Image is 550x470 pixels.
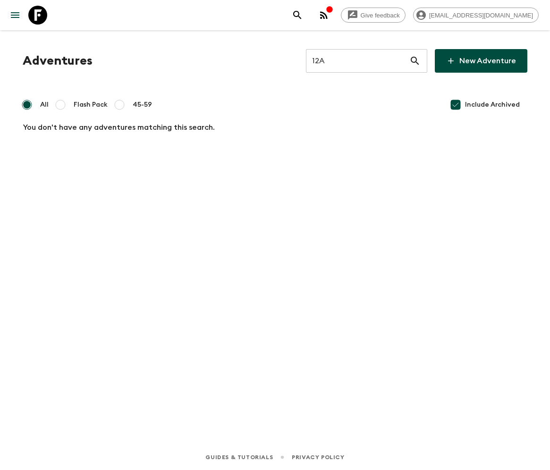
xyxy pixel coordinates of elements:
a: Privacy Policy [292,452,344,462]
span: 45-59 [133,100,152,109]
p: You don't have any adventures matching this search. [23,122,527,133]
button: search adventures [288,6,307,25]
span: [EMAIL_ADDRESS][DOMAIN_NAME] [424,12,538,19]
a: Guides & Tutorials [205,452,273,462]
h1: Adventures [23,51,93,70]
a: Give feedback [341,8,406,23]
div: [EMAIL_ADDRESS][DOMAIN_NAME] [413,8,539,23]
span: Flash Pack [74,100,108,109]
input: e.g. AR1, Argentina [306,48,409,74]
a: New Adventure [435,49,527,73]
span: Give feedback [355,12,405,19]
button: menu [6,6,25,25]
span: All [40,100,49,109]
span: Include Archived [465,100,520,109]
